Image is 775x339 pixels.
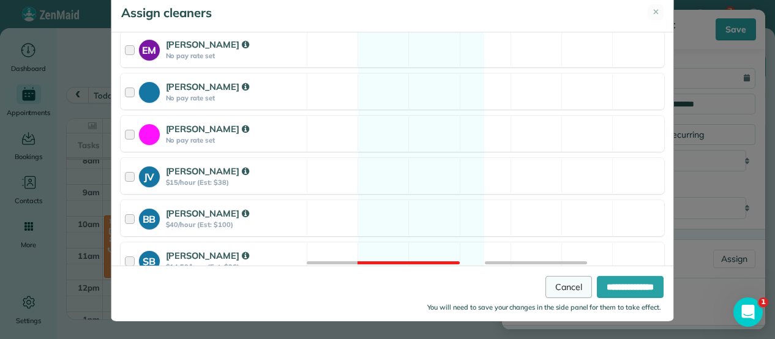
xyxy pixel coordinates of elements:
strong: No pay rate set [166,94,303,102]
h5: Assign cleaners [121,4,212,21]
strong: EM [139,40,160,58]
strong: No pay rate set [166,51,303,60]
strong: $14.50/hour (Est: $36) [166,263,303,271]
a: Cancel [545,275,592,297]
strong: [PERSON_NAME] [166,207,249,219]
strong: [PERSON_NAME] [166,39,249,50]
strong: [PERSON_NAME] [166,165,249,177]
strong: [PERSON_NAME] [166,123,249,135]
strong: [PERSON_NAME] [166,81,249,92]
strong: JV [139,166,160,184]
strong: $40/hour (Est: $100) [166,220,303,229]
strong: SB [139,251,160,269]
strong: $15/hour (Est: $38) [166,178,303,187]
strong: [PERSON_NAME] [166,250,249,261]
strong: BB [139,209,160,226]
small: You will need to save your changes in the side panel for them to take effect. [427,302,661,311]
strong: No pay rate set [166,136,303,144]
iframe: Intercom live chat [733,297,763,327]
span: ✕ [653,6,659,18]
span: 1 [758,297,768,307]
